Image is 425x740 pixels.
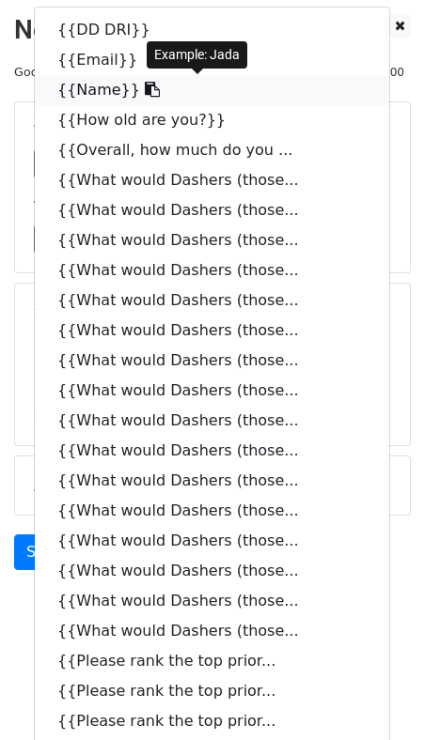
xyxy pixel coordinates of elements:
[14,65,260,79] small: Google Sheet:
[35,316,389,346] a: {{What would Dashers (those...
[14,534,76,570] a: Send
[35,406,389,436] a: {{What would Dashers (those...
[35,466,389,496] a: {{What would Dashers (those...
[35,676,389,706] a: {{Please rank the top prior...
[35,706,389,736] a: {{Please rank the top prior...
[147,41,247,69] div: Example: Jada
[35,165,389,195] a: {{What would Dashers (those...
[35,195,389,225] a: {{What would Dashers (those...
[35,586,389,616] a: {{What would Dashers (those...
[35,105,389,135] a: {{How old are you?}}
[35,646,389,676] a: {{Please rank the top prior...
[35,15,389,45] a: {{DD DRI}}
[14,14,411,46] h2: New Campaign
[331,650,425,740] iframe: Chat Widget
[35,225,389,255] a: {{What would Dashers (those...
[35,45,389,75] a: {{Email}}
[35,436,389,466] a: {{What would Dashers (those...
[35,255,389,285] a: {{What would Dashers (those...
[35,75,389,105] a: {{Name}}
[35,526,389,556] a: {{What would Dashers (those...
[35,376,389,406] a: {{What would Dashers (those...
[35,285,389,316] a: {{What would Dashers (those...
[35,496,389,526] a: {{What would Dashers (those...
[35,556,389,586] a: {{What would Dashers (those...
[35,346,389,376] a: {{What would Dashers (those...
[35,616,389,646] a: {{What would Dashers (those...
[35,135,389,165] a: {{Overall, how much do you ...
